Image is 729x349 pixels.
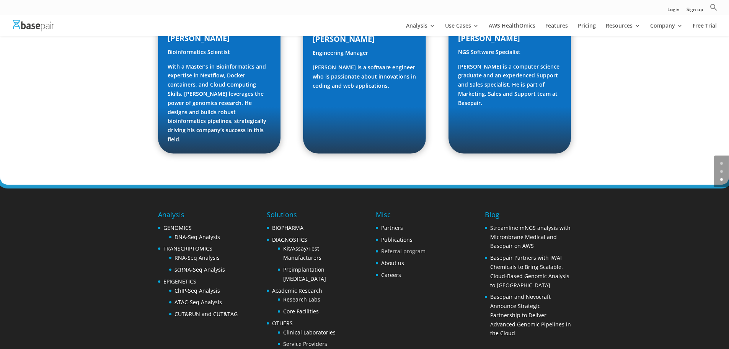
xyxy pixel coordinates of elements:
a: Kit/Assay/Test Manufacturers [283,245,321,261]
a: OTHERS [272,320,293,327]
a: ATAC-Seq Analysis [175,298,222,306]
a: Login [667,7,680,15]
p: [PERSON_NAME] is a computer science graduate and an experienced Support and Sales specialist. He ... [458,62,561,108]
a: TRANSCRIPTOMICS [163,245,212,252]
a: Pricing [578,23,596,36]
p: Engineering Manager [313,48,416,63]
a: 2 [720,178,723,181]
a: Partners [381,224,403,231]
a: Core Facilities [283,308,319,315]
img: Basepair [13,20,54,31]
a: Academic Research [272,287,322,294]
svg: Search [710,3,718,11]
a: 1 [720,170,723,173]
span: [PERSON_NAME] [168,33,230,43]
a: Referral program [381,247,426,255]
a: Use Cases [445,23,479,36]
span: [PERSON_NAME] [313,34,375,44]
a: Resources [606,23,640,36]
a: About us [381,259,404,267]
h4: Blog [485,210,571,223]
a: ChIP-Seq Analysis [175,287,220,294]
iframe: Drift Widget Chat Controller [582,294,720,340]
a: RNA-Seq Analysis [175,254,220,261]
a: Careers [381,271,401,279]
a: Company [650,23,683,36]
a: Search Icon Link [710,3,718,15]
a: Publications [381,236,413,243]
a: Clinical Laboratories [283,329,336,336]
a: DNA-Seq Analysis [175,233,220,241]
a: AWS HealthOmics [489,23,535,36]
p: NGS Software Specialist [458,48,561,62]
p: Bioinformatics Scientist [168,48,271,62]
a: Streamline mNGS analysis with Micronbrane Medical and Basepair on AWS [490,224,571,250]
a: DIAGNOSTICS [272,236,307,243]
a: Free Trial [693,23,717,36]
a: BIOPHARMA [272,224,303,231]
a: Features [545,23,568,36]
h4: Misc [376,210,426,223]
a: EPIGENETICS [163,278,196,285]
a: 0 [720,162,723,165]
h4: Solutions [267,210,353,223]
a: scRNA-Seq Analysis [175,266,225,273]
a: Basepair and Novocraft Announce Strategic Partnership to Deliver Advanced Genomic Pipelines in th... [490,293,571,337]
a: Analysis [406,23,435,36]
p: [PERSON_NAME] is a software engineer who is passionate about innovations in coding and web applic... [313,63,416,90]
p: With a Master’s in Bioinformatics and expertise in Nextflow, Docker containers, and Cloud Computi... [168,62,271,144]
a: Sign up [687,7,703,15]
h4: Analysis [158,210,238,223]
a: GENOMICS [163,224,192,231]
a: Research Labs [283,296,320,303]
span: [PERSON_NAME] [458,33,520,43]
a: Service Providers [283,340,327,347]
a: Basepair Partners with IWAI Chemicals to Bring Scalable, Cloud-Based Genomic Analysis to [GEOGRAP... [490,254,569,288]
a: Preimplantation [MEDICAL_DATA] [283,266,326,282]
a: CUT&RUN and CUT&TAG [175,310,238,318]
